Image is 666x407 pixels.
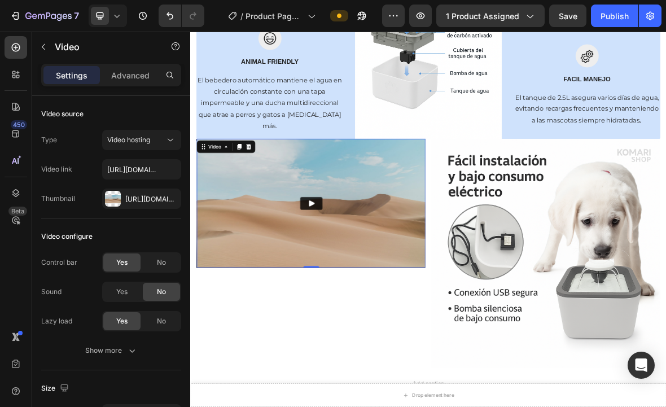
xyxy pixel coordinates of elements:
[157,287,166,297] span: No
[125,194,178,204] div: [URL][DOMAIN_NAME]
[41,287,62,297] div: Sound
[41,316,72,326] div: Lazy load
[436,5,545,27] button: 1 product assigned
[102,130,181,150] button: Video hosting
[116,257,128,268] span: Yes
[116,316,128,326] span: Yes
[159,5,204,27] div: Undo/Redo
[41,257,77,268] div: Control bar
[246,10,303,22] span: Product Page - [DATE] 19:33:28
[23,159,46,169] div: Video
[102,159,181,180] input: Insert video url here
[240,10,243,22] span: /
[601,10,629,22] div: Publish
[156,236,187,254] button: Play
[591,5,638,27] button: Publish
[8,153,334,336] img: Alt image
[41,109,84,119] div: Video source
[446,10,519,22] span: 1 product assigned
[41,164,72,174] div: Video link
[628,352,655,379] div: Open Intercom Messenger
[11,120,27,129] div: 450
[41,340,181,361] button: Show more
[157,257,166,268] span: No
[5,5,84,27] button: 7
[41,135,57,145] div: Type
[55,40,151,54] p: Video
[107,135,150,144] span: Video hosting
[111,69,150,81] p: Advanced
[41,231,93,242] div: Video configure
[549,5,586,27] button: Save
[85,345,138,356] div: Show more
[41,381,71,396] div: Size
[116,287,128,297] span: Yes
[56,69,87,81] p: Settings
[8,207,27,216] div: Beta
[190,32,666,407] iframe: Design area
[639,121,641,132] strong: .
[41,194,75,204] div: Thumbnail
[74,9,79,23] p: 7
[559,11,577,21] span: Save
[157,316,166,326] span: No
